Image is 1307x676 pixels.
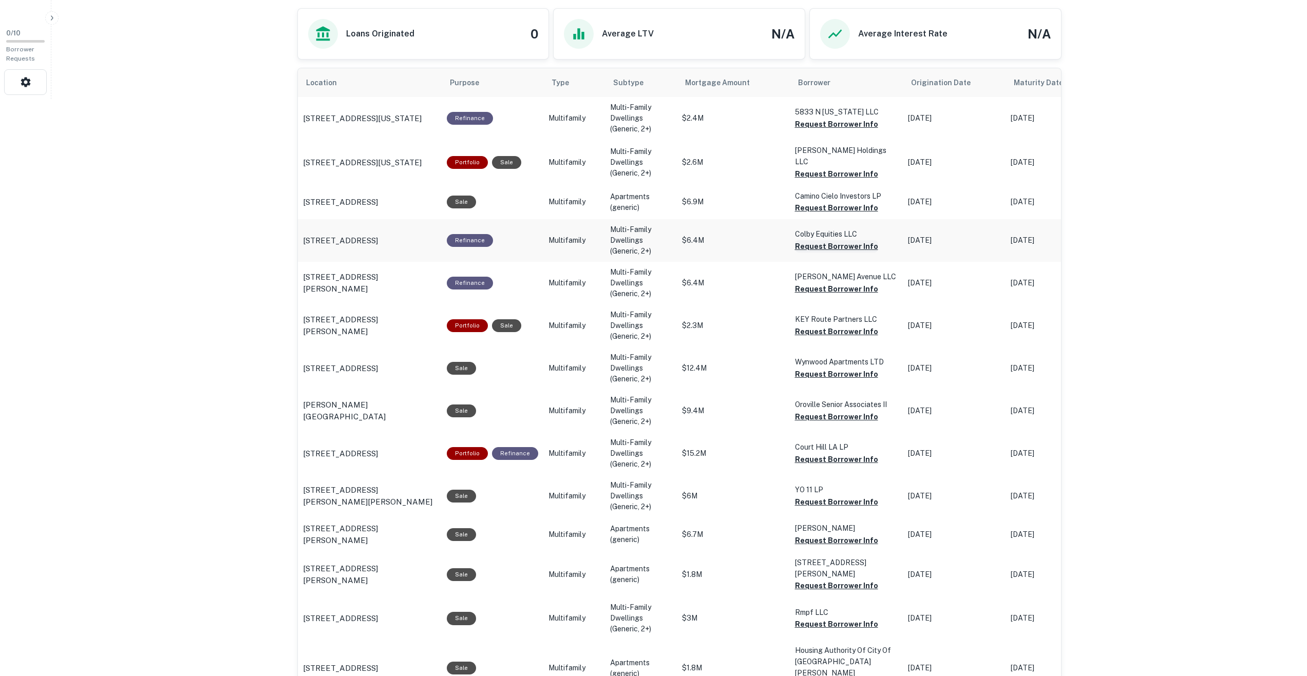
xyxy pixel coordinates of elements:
[677,68,790,97] th: Mortgage Amount
[303,612,378,625] p: [STREET_ADDRESS]
[303,563,437,587] a: [STREET_ADDRESS][PERSON_NAME]
[682,113,785,124] p: $2.4M
[798,76,830,89] span: Borrower
[548,363,600,374] p: Multifamily
[795,202,878,214] button: Request Borrower Info
[303,157,422,169] p: [STREET_ADDRESS][US_STATE]
[908,157,1000,168] p: [DATE]
[548,235,600,246] p: Multifamily
[303,112,437,125] a: [STREET_ADDRESS][US_STATE]
[795,534,878,547] button: Request Borrower Info
[303,235,378,247] p: [STREET_ADDRESS]
[795,441,898,453] p: Court Hill LA LP
[447,196,476,208] div: Sale
[1014,77,1087,88] span: Maturity dates displayed may be estimated. Please contact the lender for the most accurate maturi...
[795,399,898,410] p: Oroville Senior Associates II
[795,523,898,534] p: [PERSON_NAME]
[447,528,476,541] div: Sale
[303,362,437,375] a: [STREET_ADDRESS]
[303,448,437,460] a: [STREET_ADDRESS]
[1011,157,1103,168] p: [DATE]
[447,156,488,169] div: This is a portfolio loan with 3 properties
[795,168,878,180] button: Request Borrower Info
[795,411,878,423] button: Request Borrower Info
[610,524,672,545] p: Apartments (generic)
[610,395,672,427] p: Multi-Family Dwellings (Generic, 2+)
[450,76,493,89] span: Purpose
[548,613,600,624] p: Multifamily
[682,529,785,540] p: $6.7M
[1011,448,1103,459] p: [DATE]
[771,25,794,43] h4: N/A
[303,271,437,295] a: [STREET_ADDRESS][PERSON_NAME]
[1011,663,1103,673] p: [DATE]
[303,314,437,338] a: [STREET_ADDRESS][PERSON_NAME]
[548,113,600,124] p: Multifamily
[447,362,476,375] div: Sale
[682,663,785,673] p: $1.8M
[447,447,488,460] div: This is a portfolio loan with 2 properties
[1011,197,1103,207] p: [DATE]
[447,277,493,289] div: This loan purpose was for refinancing
[303,157,437,169] a: [STREET_ADDRESS][US_STATE]
[685,76,763,89] span: Mortgage Amount
[447,612,476,625] div: Sale
[1011,405,1103,416] p: [DATE]
[610,437,672,470] p: Multi-Family Dwellings (Generic, 2+)
[795,118,878,130] button: Request Borrower Info
[1028,25,1051,43] h4: N/A
[908,363,1000,374] p: [DATE]
[303,196,378,208] p: [STREET_ADDRESS]
[858,28,948,40] h6: Average Interest Rate
[795,607,898,618] p: Rmpf LLC
[1011,363,1103,374] p: [DATE]
[795,484,898,495] p: YO 11 LP
[610,102,672,134] p: Multi-Family Dwellings (Generic, 2+)
[492,156,521,169] div: Sale
[303,448,378,460] p: [STREET_ADDRESS]
[795,618,878,630] button: Request Borrower Info
[610,224,672,257] p: Multi-Family Dwellings (Generic, 2+)
[548,569,600,580] p: Multifamily
[795,106,898,118] p: 5833 N [US_STATE] LLC
[548,405,600,416] p: Multifamily
[682,405,785,416] p: $9.4M
[303,235,437,247] a: [STREET_ADDRESS]
[795,240,878,253] button: Request Borrower Info
[908,235,1000,246] p: [DATE]
[303,523,437,547] a: [STREET_ADDRESS][PERSON_NAME]
[610,191,672,213] p: Apartments (generic)
[346,28,414,40] h6: Loans Originated
[795,271,898,282] p: [PERSON_NAME] Avenue LLC
[303,662,437,674] a: [STREET_ADDRESS]
[908,278,1000,288] p: [DATE]
[543,68,605,97] th: Type
[682,278,785,288] p: $6.4M
[795,557,898,580] p: [STREET_ADDRESS][PERSON_NAME]
[492,447,538,460] div: This loan purpose was for refinancing
[605,68,677,97] th: Subtype
[548,491,600,501] p: Multifamily
[908,613,1000,624] p: [DATE]
[531,25,538,43] h4: 0
[682,320,785,331] p: $2.3M
[795,325,878,338] button: Request Borrower Info
[610,310,672,342] p: Multi-Family Dwellings (Generic, 2+)
[447,319,488,332] div: This is a portfolio loan with 3 properties
[6,29,21,37] span: 0 / 10
[1011,613,1103,624] p: [DATE]
[682,363,785,374] p: $12.4M
[908,113,1000,124] p: [DATE]
[447,404,476,417] div: Sale
[1011,529,1103,540] p: [DATE]
[908,320,1000,331] p: [DATE]
[908,448,1000,459] p: [DATE]
[908,405,1000,416] p: [DATE]
[447,662,476,674] div: Sale
[613,76,643,89] span: Subtype
[795,496,878,508] button: Request Borrower Info
[682,448,785,459] p: $15.2M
